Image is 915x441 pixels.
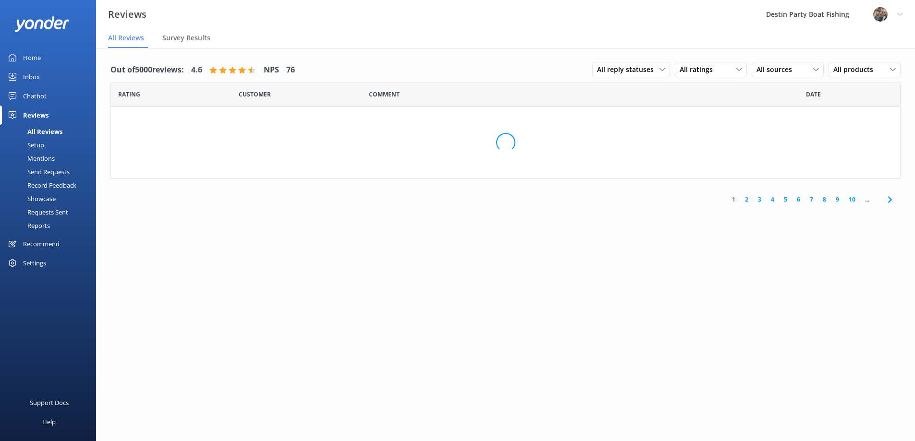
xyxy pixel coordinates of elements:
[792,195,805,204] a: 6
[191,64,202,76] h4: 4.6
[6,205,96,219] a: Requests Sent
[818,195,831,204] a: 8
[6,152,96,165] a: Mentions
[680,64,719,75] span: All ratings
[6,125,96,138] a: All Reviews
[753,195,766,204] a: 3
[756,64,798,75] span: All sources
[6,219,96,232] a: Reports
[6,152,55,165] div: Mentions
[6,179,76,192] div: Record Feedback
[6,138,44,152] div: Setup
[860,195,874,204] span: ...
[6,205,68,219] div: Requests Sent
[118,90,140,99] span: Date
[805,195,818,204] a: 7
[30,393,69,412] div: Support Docs
[108,33,144,43] span: All Reviews
[831,195,844,204] a: 9
[740,195,753,204] a: 2
[727,195,740,204] a: 1
[23,234,60,253] div: Recommend
[239,90,271,99] span: Date
[779,195,792,204] a: 5
[833,64,879,75] span: All products
[264,64,279,76] h4: NPS
[6,192,96,205] a: Showcase
[6,165,96,179] a: Send Requests
[110,64,184,76] h4: Out of 5000 reviews:
[369,90,400,99] span: Question
[844,195,860,204] a: 10
[23,86,47,106] div: Chatbot
[23,106,49,125] div: Reviews
[806,90,821,99] span: Date
[23,48,41,67] div: Home
[14,16,70,32] img: yonder-white-logo.png
[766,195,779,204] a: 4
[597,64,659,75] span: All reply statuses
[23,253,46,273] div: Settings
[6,179,96,192] a: Record Feedback
[6,138,96,152] a: Setup
[6,219,50,232] div: Reports
[108,7,146,22] h3: Reviews
[162,33,210,43] span: Survey Results
[873,7,888,22] img: 250-1666038197.jpg
[6,165,70,179] div: Send Requests
[6,125,62,138] div: All Reviews
[42,412,56,431] div: Help
[23,67,40,86] div: Inbox
[6,192,56,205] div: Showcase
[286,64,295,76] h4: 76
